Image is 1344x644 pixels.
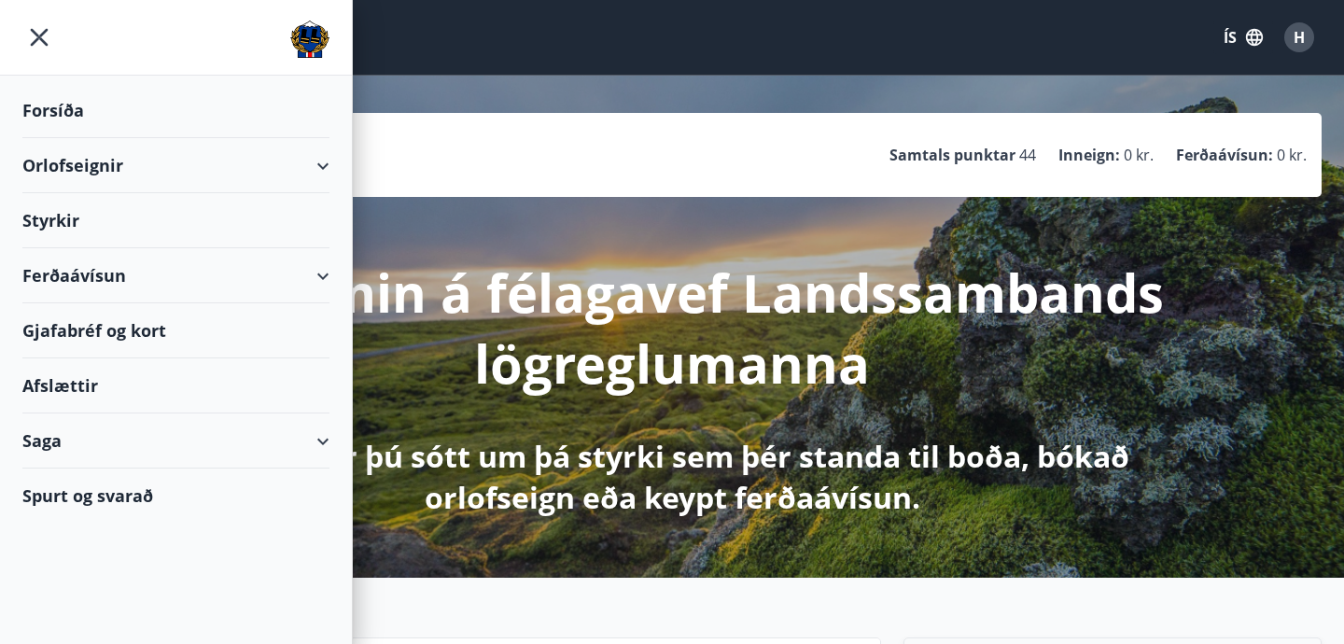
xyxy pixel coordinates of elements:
[1277,145,1307,165] span: 0 kr.
[179,436,1165,518] p: Hér getur þú sótt um þá styrki sem þér standa til boða, bókað orlofseign eða keypt ferðaávísun.
[1124,145,1154,165] span: 0 kr.
[889,145,1015,165] p: Samtals punktar
[22,303,329,358] div: Gjafabréf og kort
[22,83,329,138] div: Forsíða
[22,248,329,303] div: Ferðaávísun
[1176,145,1273,165] p: Ferðaávísun :
[22,358,329,413] div: Afslættir
[1019,145,1036,165] span: 44
[179,257,1165,399] p: Velkomin á félagavef Landssambands lögreglumanna
[1058,145,1120,165] p: Inneign :
[290,21,329,58] img: union_logo
[22,193,329,248] div: Styrkir
[1213,21,1273,54] button: ÍS
[22,21,56,54] button: menu
[22,469,329,523] div: Spurt og svarað
[1294,27,1305,48] span: H
[22,413,329,469] div: Saga
[1277,15,1322,60] button: H
[22,138,329,193] div: Orlofseignir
